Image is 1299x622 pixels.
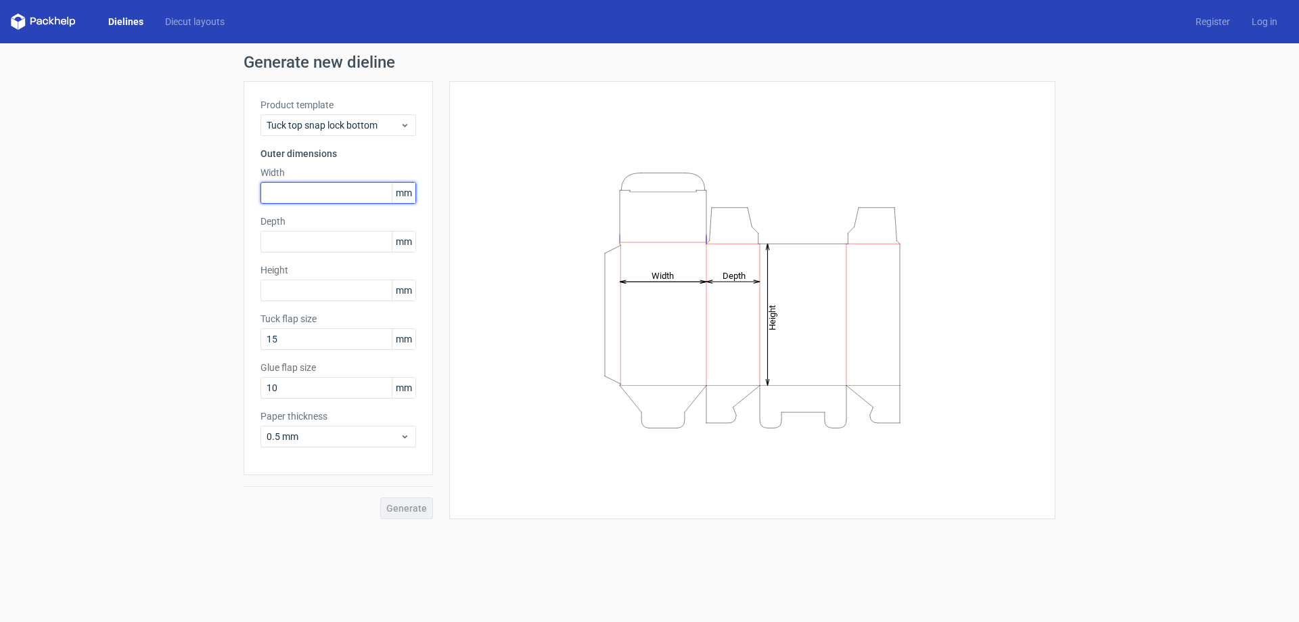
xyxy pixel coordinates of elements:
[260,215,416,228] label: Depth
[244,54,1055,70] h1: Generate new dieline
[97,15,154,28] a: Dielines
[260,361,416,374] label: Glue flap size
[652,270,674,280] tspan: Width
[260,312,416,326] label: Tuck flap size
[1185,15,1241,28] a: Register
[260,166,416,179] label: Width
[154,15,235,28] a: Diecut layouts
[1241,15,1288,28] a: Log in
[392,231,415,252] span: mm
[267,118,400,132] span: Tuck top snap lock bottom
[260,263,416,277] label: Height
[260,147,416,160] h3: Outer dimensions
[260,409,416,423] label: Paper thickness
[392,329,415,349] span: mm
[267,430,400,443] span: 0.5 mm
[260,98,416,112] label: Product template
[392,378,415,398] span: mm
[392,183,415,203] span: mm
[392,280,415,301] span: mm
[767,305,777,330] tspan: Height
[723,270,746,280] tspan: Depth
